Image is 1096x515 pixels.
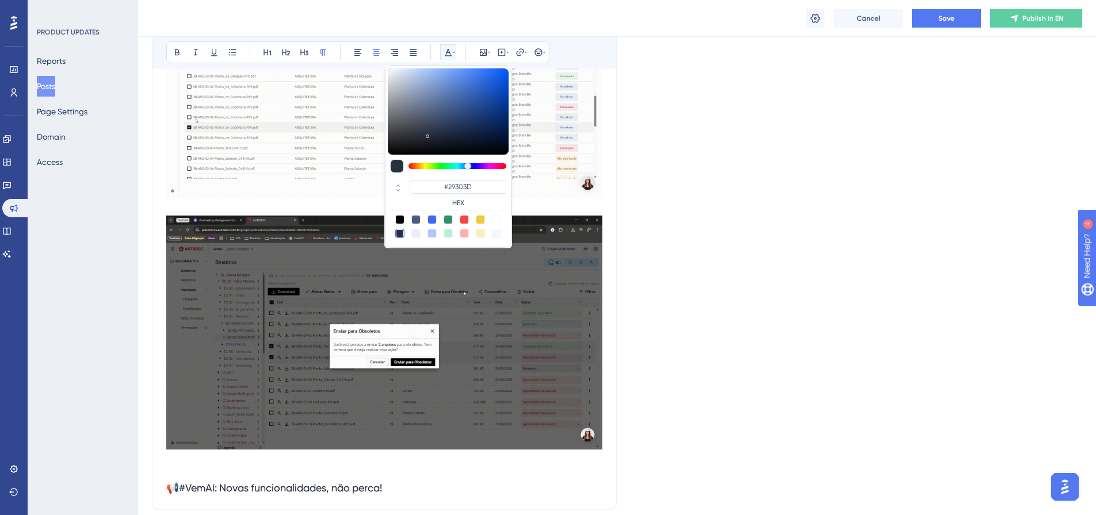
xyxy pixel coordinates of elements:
iframe: UserGuiding AI Assistant Launcher [1048,470,1082,504]
button: Domain [37,126,66,147]
span: 📢#VemAí: Novas funcionalidades, não perca! [166,482,382,494]
button: Posts [37,76,55,97]
span: Save [938,14,954,23]
div: 4 [80,6,83,15]
button: Access [37,152,63,172]
button: Page Settings [37,101,87,122]
button: Publish in EN [990,9,1082,28]
span: Need Help? [27,3,72,17]
button: Save [912,9,981,28]
button: Reports [37,51,66,71]
span: Publish in EN [1022,14,1063,23]
div: PRODUCT UPDATES [37,28,100,37]
button: Cancel [834,9,903,28]
label: HEX [410,198,506,207]
span: Cancel [857,14,880,23]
